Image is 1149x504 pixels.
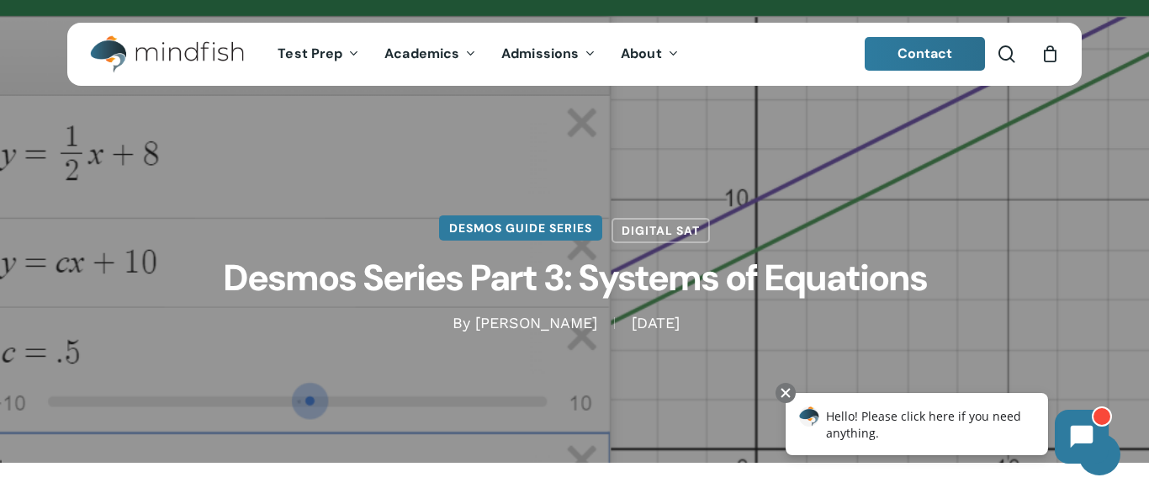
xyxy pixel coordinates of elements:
a: Admissions [489,47,608,61]
iframe: Chatbot [768,379,1125,480]
a: Digital SAT [612,218,710,243]
span: Contact [897,45,953,62]
h1: Desmos Series Part 3: Systems of Equations [154,243,995,313]
span: By [453,317,470,329]
span: About [621,45,662,62]
span: Academics [384,45,459,62]
span: Test Prep [278,45,342,62]
a: Test Prep [265,47,372,61]
a: Cart [1040,45,1059,63]
a: [PERSON_NAME] [475,314,597,332]
a: About [608,47,691,61]
span: [DATE] [614,317,696,329]
span: Admissions [501,45,579,62]
a: Contact [865,37,986,71]
a: Desmos Guide Series [439,215,602,241]
nav: Main Menu [265,23,691,86]
header: Main Menu [67,23,1082,86]
a: Academics [372,47,489,61]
